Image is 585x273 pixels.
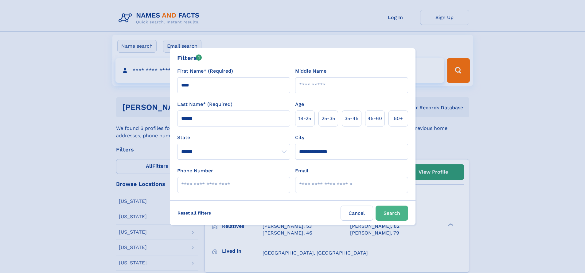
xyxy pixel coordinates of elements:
[177,53,202,62] div: Filters
[177,134,290,141] label: State
[177,167,213,175] label: Phone Number
[394,115,403,122] span: 60+
[295,167,308,175] label: Email
[295,101,304,108] label: Age
[177,101,232,108] label: Last Name* (Required)
[174,206,215,220] label: Reset all filters
[298,115,311,122] span: 18‑25
[368,115,382,122] span: 45‑60
[177,67,233,75] label: First Name* (Required)
[376,206,408,221] button: Search
[322,115,335,122] span: 25‑35
[345,115,358,122] span: 35‑45
[295,67,326,75] label: Middle Name
[341,206,373,221] label: Cancel
[295,134,304,141] label: City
